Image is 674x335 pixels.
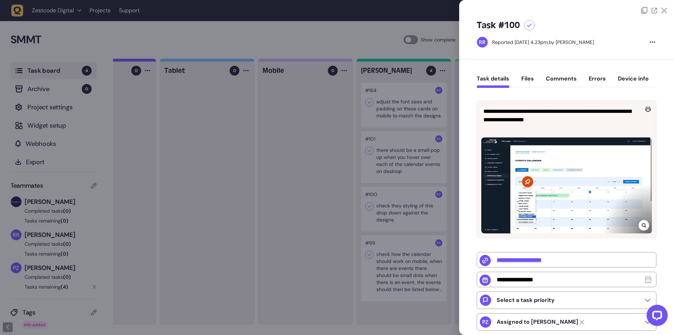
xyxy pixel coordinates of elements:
div: by [PERSON_NAME] [492,39,594,46]
strong: Paris Zisis [497,318,578,326]
button: Errors [589,75,606,88]
div: Reported [DATE] 4.23pm, [492,39,549,45]
img: Riki-leigh Robinson [477,37,488,47]
iframe: LiveChat chat widget [641,302,670,331]
button: Comments [546,75,577,88]
h5: Task #100 [477,20,520,31]
button: Files [521,75,534,88]
button: Device info [618,75,649,88]
button: Task details [477,75,509,88]
p: Select a task priority [497,297,555,304]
